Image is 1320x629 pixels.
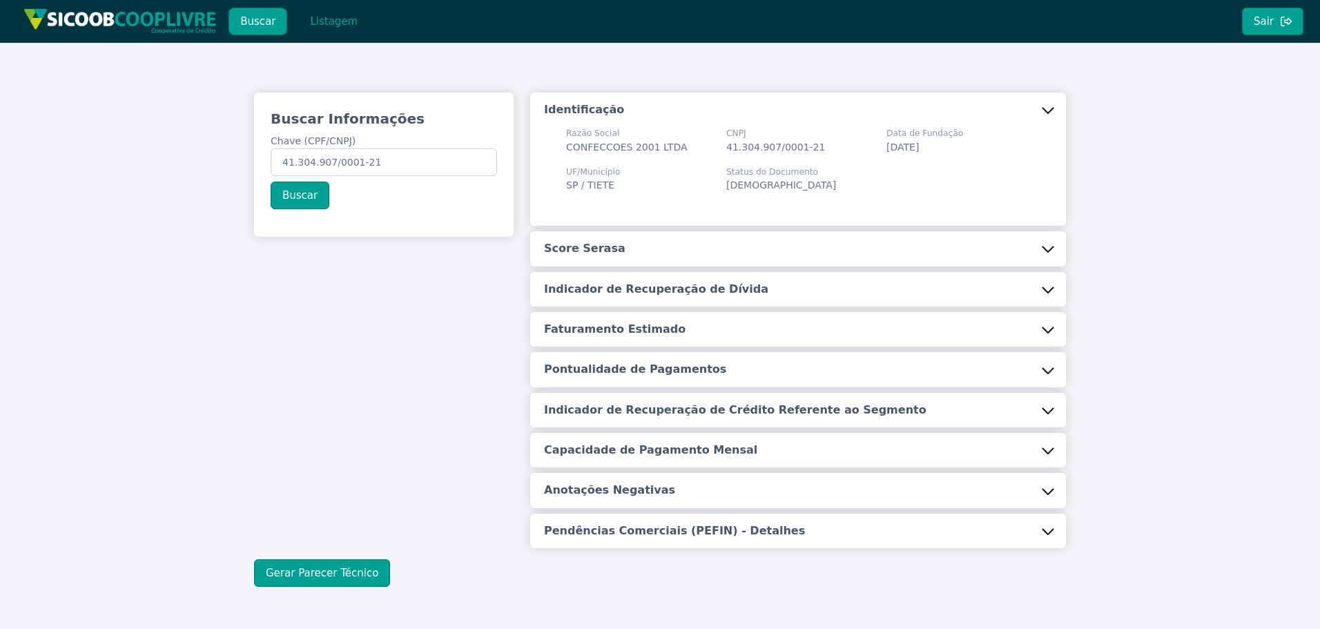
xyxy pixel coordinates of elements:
button: Sair [1242,8,1303,35]
button: Listagem [298,8,369,35]
span: SP / TIETE [566,180,614,191]
h5: Pontualidade de Pagamentos [544,362,726,377]
button: Capacidade de Pagamento Mensal [530,433,1066,467]
h5: Indicador de Recuperação de Dívida [544,282,768,297]
h5: Anotações Negativas [544,483,675,498]
h5: Indicador de Recuperação de Crédito Referente ao Segmento [544,403,926,418]
button: Buscar [229,8,287,35]
h5: Pendências Comerciais (PEFIN) - Detalhes [544,523,805,539]
span: Status do Documento [726,166,836,178]
span: [DATE] [886,142,919,153]
span: UF/Município [566,166,620,178]
button: Indicador de Recuperação de Crédito Referente ao Segmento [530,393,1066,427]
button: Pendências Comerciais (PEFIN) - Detalhes [530,514,1066,548]
h5: Score Serasa [544,241,625,256]
span: CNPJ [726,127,825,139]
h5: Faturamento Estimado [544,322,686,337]
button: Indicador de Recuperação de Dívida [530,272,1066,307]
span: 41.304.907/0001-21 [726,142,825,153]
button: Score Serasa [530,231,1066,266]
button: Gerar Parecer Técnico [254,559,390,587]
span: CONFECCOES 2001 LTDA [566,142,688,153]
input: Chave (CPF/CNPJ) [271,148,497,176]
button: Faturamento Estimado [530,312,1066,347]
img: img/sicoob_cooplivre.png [23,8,217,34]
button: Anotações Negativas [530,473,1066,507]
span: Chave (CPF/CNPJ) [271,135,356,146]
span: [DEMOGRAPHIC_DATA] [726,180,836,191]
button: Buscar [271,182,329,209]
button: Identificação [530,93,1066,127]
button: Pontualidade de Pagamentos [530,352,1066,387]
span: Data de Fundação [886,127,963,139]
h5: Identificação [544,102,624,117]
span: Razão Social [566,127,688,139]
h3: Buscar Informações [271,109,497,128]
h5: Capacidade de Pagamento Mensal [544,443,757,458]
